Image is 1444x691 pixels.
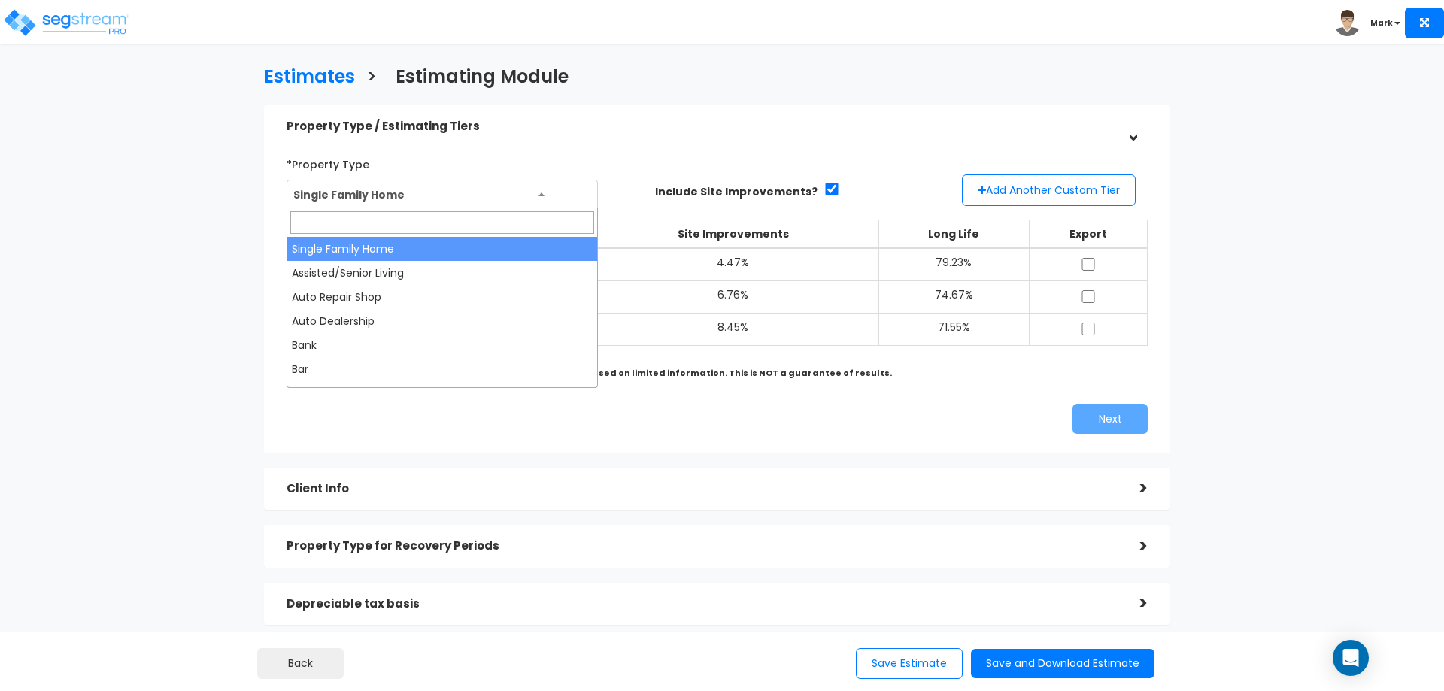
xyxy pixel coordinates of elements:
[1121,112,1144,142] div: >
[587,280,879,313] td: 6.76%
[287,309,597,333] li: Auto Dealership
[287,180,597,209] span: Single Family Home
[287,381,597,405] li: Big Box Retail
[879,220,1030,248] th: Long Life
[257,648,344,679] button: Back
[287,180,598,208] span: Single Family Home
[587,220,879,248] th: Site Improvements
[1370,17,1393,29] b: Mark
[1072,404,1148,434] button: Next
[287,540,1118,553] h5: Property Type for Recovery Periods
[253,52,355,98] a: Estimates
[287,598,1118,611] h5: Depreciable tax basis
[879,280,1030,313] td: 74.67%
[287,152,369,172] label: *Property Type
[655,184,818,199] label: Include Site Improvements?
[587,248,879,281] td: 4.47%
[1334,10,1361,36] img: avatar.png
[396,67,569,90] h3: Estimating Module
[962,174,1136,206] button: Add Another Custom Tier
[1118,592,1148,615] div: >
[384,52,569,98] a: Estimating Module
[1029,220,1147,248] th: Export
[366,67,377,90] h3: >
[856,648,963,679] button: Save Estimate
[879,248,1030,281] td: 79.23%
[2,8,130,38] img: logo_pro_r.png
[1118,477,1148,500] div: >
[1118,535,1148,558] div: >
[264,67,355,90] h3: Estimates
[287,483,1118,496] h5: Client Info
[1333,640,1369,676] div: Open Intercom Messenger
[329,367,892,379] b: Disclaimer: These numbers are only estimated values based on limited information. This is NOT a g...
[587,313,879,345] td: 8.45%
[971,649,1154,678] button: Save and Download Estimate
[879,313,1030,345] td: 71.55%
[287,357,597,381] li: Bar
[287,285,597,309] li: Auto Repair Shop
[287,237,597,261] li: Single Family Home
[287,333,597,357] li: Bank
[287,120,1118,133] h5: Property Type / Estimating Tiers
[287,261,597,285] li: Assisted/Senior Living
